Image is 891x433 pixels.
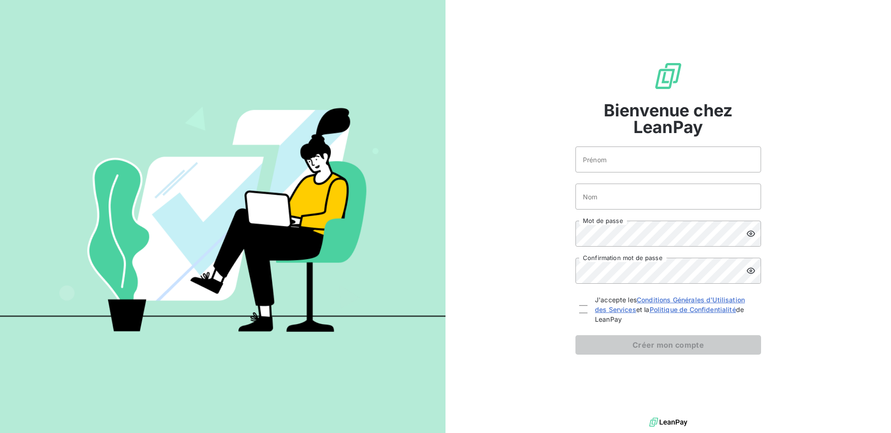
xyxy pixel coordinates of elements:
a: Politique de Confidentialité [650,306,736,313]
span: Bienvenue chez LeanPay [575,102,761,135]
input: placeholder [575,146,761,172]
button: Créer mon compte [575,335,761,355]
input: placeholder [575,184,761,210]
span: J'accepte les et la de LeanPay [595,295,757,324]
img: logo sigle [653,61,683,91]
a: Conditions Générales d'Utilisation des Services [595,296,745,313]
img: logo [649,415,687,429]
